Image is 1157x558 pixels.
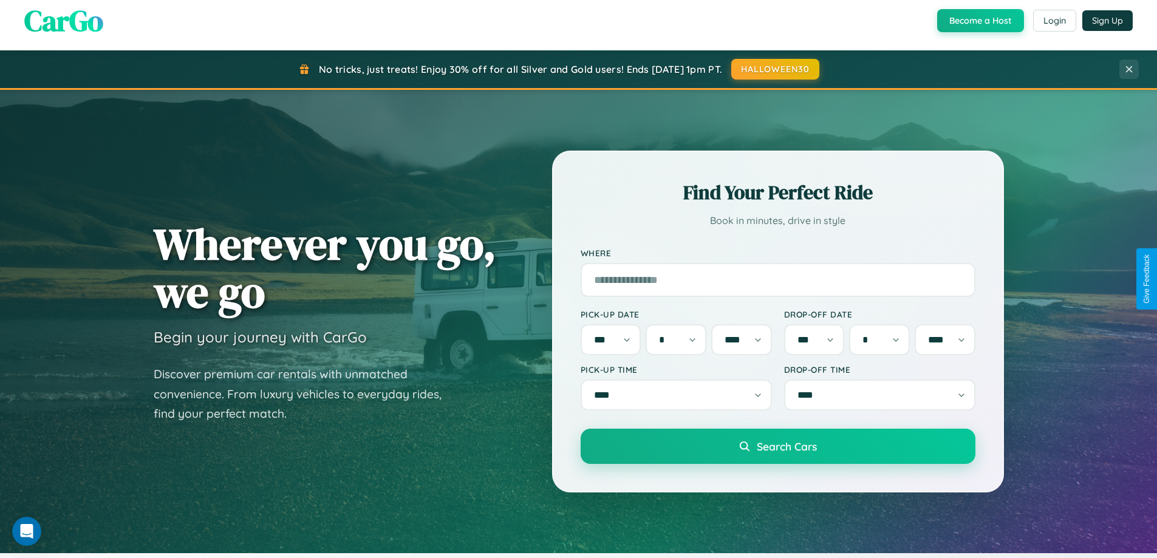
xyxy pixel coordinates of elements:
label: Drop-off Time [784,364,975,375]
h2: Find Your Perfect Ride [581,179,975,206]
span: No tricks, just treats! Enjoy 30% off for all Silver and Gold users! Ends [DATE] 1pm PT. [319,63,722,75]
button: Become a Host [937,9,1024,32]
h1: Wherever you go, we go [154,220,496,316]
iframe: Intercom live chat [12,517,41,546]
span: Search Cars [757,440,817,453]
span: CarGo [24,1,103,41]
label: Where [581,248,975,258]
button: Sign Up [1082,10,1133,31]
div: Give Feedback [1142,254,1151,304]
p: Discover premium car rentals with unmatched convenience. From luxury vehicles to everyday rides, ... [154,364,457,424]
label: Pick-up Time [581,364,772,375]
label: Pick-up Date [581,309,772,319]
label: Drop-off Date [784,309,975,319]
h3: Begin your journey with CarGo [154,328,367,346]
button: Login [1033,10,1076,32]
button: HALLOWEEN30 [731,59,819,80]
button: Search Cars [581,429,975,464]
p: Book in minutes, drive in style [581,212,975,230]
